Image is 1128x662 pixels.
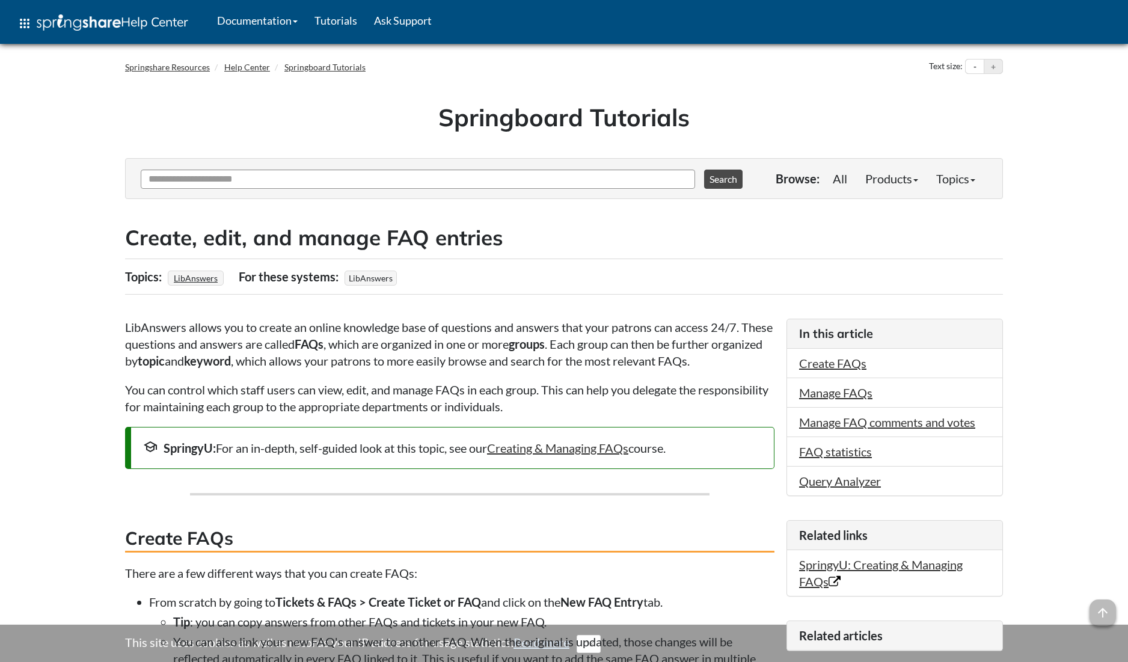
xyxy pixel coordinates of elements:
p: You can control which staff users can view, edit, and manage FAQs in each group. This can help yo... [125,381,774,415]
div: Text size: [927,59,965,75]
h3: In this article [799,325,990,342]
a: All [824,167,856,191]
p: There are a few different ways that you can create FAQs: [125,565,774,581]
a: Springboard Tutorials [284,62,366,72]
strong: topic [138,354,165,368]
a: Topics [927,167,984,191]
a: Creating & Managing FAQs [487,441,628,455]
span: Related articles [799,628,883,643]
button: Increase text size [984,60,1002,74]
span: Help Center [121,14,188,29]
a: ​Manage FAQs [799,385,872,400]
strong: SpringyU: [164,441,216,455]
a: Tutorials [306,5,366,35]
p: LibAnswers allows you to create an online knowledge base of questions and answers that your patro... [125,319,774,369]
li: : you can copy answers from other FAQs and tickets in your new FAQ. [173,613,774,630]
a: Manage FAQ comments and votes [799,415,975,429]
a: Documentation [209,5,306,35]
strong: Tip [173,614,190,629]
strong: keyword [184,354,231,368]
h2: Create, edit, and manage FAQ entries [125,223,1003,253]
a: arrow_upward [1090,601,1116,615]
a: LibAnswers [172,269,219,287]
span: apps [17,16,32,31]
a: SpringyU: Creating & Managing FAQs [799,557,963,589]
strong: groups [509,337,545,351]
a: Query Analyzer [799,474,881,488]
a: FAQ statistics [799,444,872,459]
div: Topics: [125,265,165,288]
button: Search [704,170,743,189]
h3: Create FAQs [125,526,774,553]
p: Browse: [776,170,820,187]
strong: Tickets & FAQs > Create Ticket or FAQ [275,595,481,609]
span: school [143,440,158,454]
a: apps Help Center [9,5,197,41]
a: Springshare Resources [125,62,210,72]
strong: FAQs [295,337,323,351]
h1: Springboard Tutorials [134,100,994,134]
span: LibAnswers [345,271,397,286]
div: For an in-depth, self-guided look at this topic, see our course. [143,440,762,456]
div: For these systems: [239,265,342,288]
span: Related links [799,528,868,542]
button: Decrease text size [966,60,984,74]
div: This site uses cookies as well as records your IP address for usage statistics. [113,634,1015,653]
a: Ask Support [366,5,440,35]
a: Help Center [224,62,270,72]
a: Products [856,167,927,191]
span: arrow_upward [1090,599,1116,626]
img: Springshare [37,14,121,31]
strong: New FAQ Entry [560,595,643,609]
a: Create FAQs [799,356,866,370]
